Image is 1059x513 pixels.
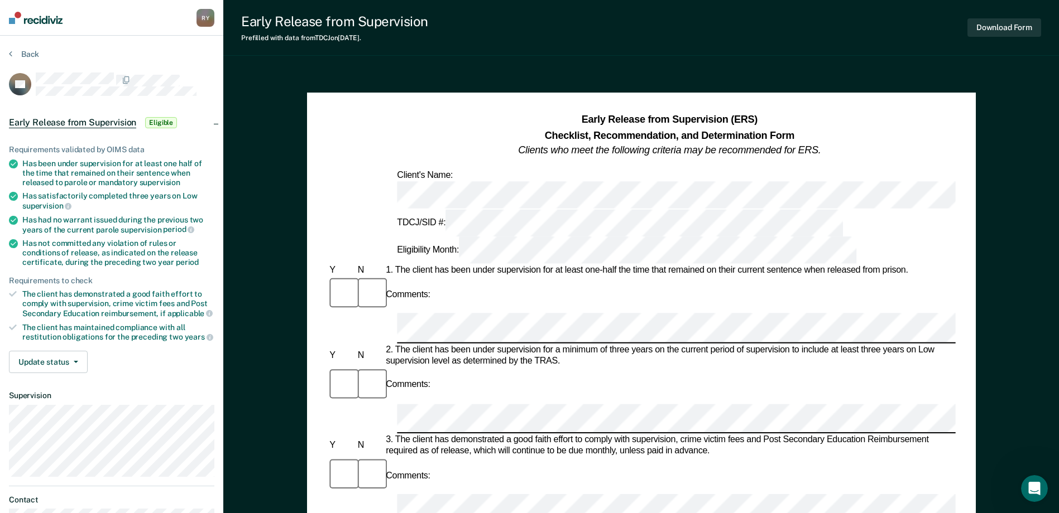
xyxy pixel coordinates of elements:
[241,13,428,30] div: Early Release from Supervision
[185,332,213,341] span: years
[22,159,214,187] div: Has been under supervision for at least one half of the time that remained on their sentence when...
[140,178,180,187] span: supervision
[518,144,821,156] em: Clients who meet the following criteria may be recommended for ERS.
[197,9,214,27] button: RY
[395,209,845,236] div: TDCJ/SID #:
[395,236,859,264] div: Eligibility Month:
[22,215,214,234] div: Has had no warrant issued during the previous two years of the current parole supervision
[384,434,956,457] div: 3. The client has demonstrated a good faith effort to comply with supervision, crime victim fees ...
[384,265,956,276] div: 1. The client has been under supervision for at least one-half the time that remained on their cu...
[22,239,214,267] div: Has not committed any violation of rules or conditions of release, as indicated on the release ce...
[22,191,214,210] div: Has satisfactorily completed three years on Low
[197,9,214,27] div: R Y
[327,350,355,361] div: Y
[384,470,433,481] div: Comments:
[355,440,383,451] div: N
[967,18,1041,37] button: Download Form
[384,344,956,366] div: 2. The client has been under supervision for a minimum of three years on the current period of su...
[9,117,136,128] span: Early Release from Supervision
[167,309,213,318] span: applicable
[384,289,433,301] div: Comments:
[355,265,383,276] div: N
[545,129,794,141] strong: Checklist, Recommendation, and Determination Form
[9,391,214,400] dt: Supervision
[384,380,433,391] div: Comments:
[9,276,214,285] div: Requirements to check
[22,323,214,342] div: The client has maintained compliance with all restitution obligations for the preceding two
[581,114,757,125] strong: Early Release from Supervision (ERS)
[9,49,39,59] button: Back
[176,258,199,267] span: period
[355,350,383,361] div: N
[145,117,177,128] span: Eligible
[327,440,355,451] div: Y
[9,145,214,154] div: Requirements validated by OIMS data
[1021,475,1048,502] iframe: Intercom live chat
[241,34,428,42] div: Prefilled with data from TDCJ on [DATE] .
[9,495,214,505] dt: Contact
[163,225,194,234] span: period
[9,12,63,24] img: Recidiviz
[9,351,88,373] button: Update status
[22,289,214,318] div: The client has demonstrated a good faith effort to comply with supervision, crime victim fees and...
[22,201,71,210] span: supervision
[327,265,355,276] div: Y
